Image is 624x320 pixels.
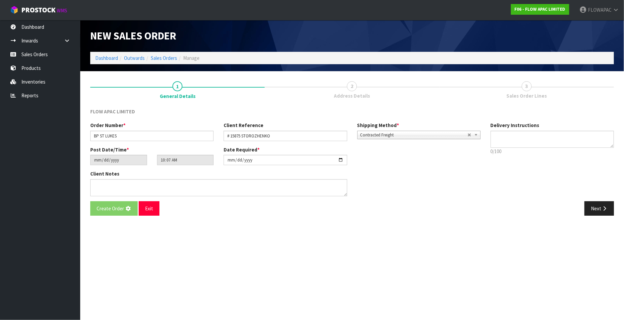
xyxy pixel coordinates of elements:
[183,55,200,61] span: Manage
[160,93,196,100] span: General Details
[172,81,182,91] span: 1
[224,131,347,141] input: Client Reference
[90,108,135,115] span: FLOW APAC LIMITED
[360,131,468,139] span: Contracted Freight
[139,201,159,216] button: Exit
[90,170,119,177] label: Client Notes
[585,201,614,216] button: Next
[224,122,263,129] label: Client Reference
[522,81,532,91] span: 3
[90,122,126,129] label: Order Number
[57,7,67,14] small: WMS
[357,122,399,129] label: Shipping Method
[90,146,129,153] label: Post Date/Time
[506,92,547,99] span: Sales Order Lines
[491,122,539,129] label: Delivery Instructions
[151,55,177,61] a: Sales Orders
[588,7,612,13] span: FLOWAPAC
[90,103,614,221] span: General Details
[10,6,18,14] img: cube-alt.png
[491,148,614,155] p: 0/100
[347,81,357,91] span: 2
[90,29,176,42] span: New Sales Order
[334,92,370,99] span: Address Details
[224,146,260,153] label: Date Required
[124,55,145,61] a: Outwards
[90,201,138,216] button: Create Order
[95,55,118,61] a: Dashboard
[97,205,124,212] span: Create Order
[21,6,55,14] span: ProStock
[515,6,566,12] strong: F06 - FLOW APAC LIMITED
[90,131,214,141] input: Order Number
